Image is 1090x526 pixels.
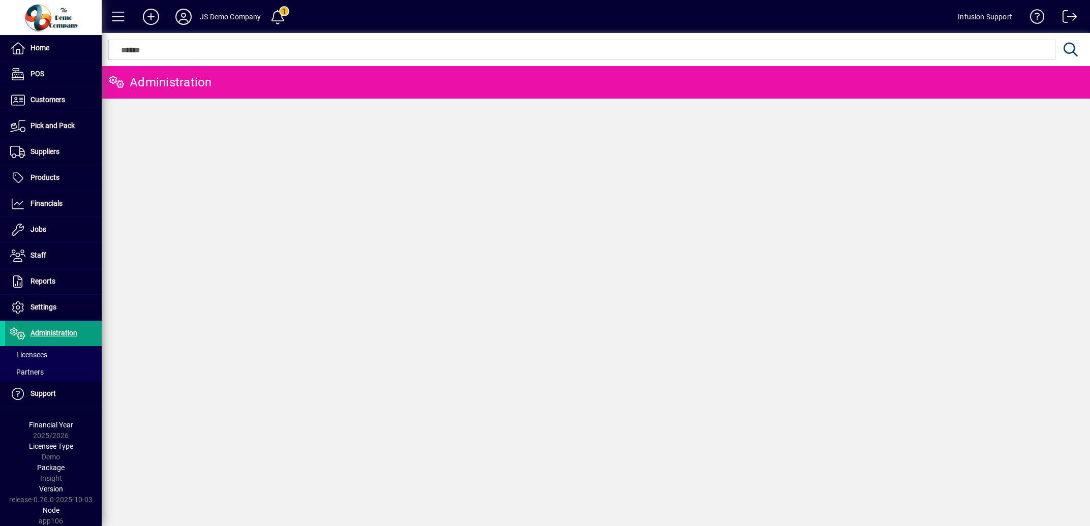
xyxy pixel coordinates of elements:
[5,165,102,191] a: Products
[200,9,261,25] div: JS Demo Company
[5,243,102,268] a: Staff
[10,368,44,376] span: Partners
[5,36,102,61] a: Home
[5,363,102,381] a: Partners
[31,96,65,104] span: Customers
[31,225,46,233] span: Jobs
[31,277,55,285] span: Reports
[43,506,59,514] span: Node
[31,147,59,156] span: Suppliers
[5,295,102,320] a: Settings
[167,8,200,26] button: Profile
[1022,2,1045,35] a: Knowledge Base
[1055,2,1077,35] a: Logout
[5,87,102,113] a: Customers
[109,74,212,90] div: Administration
[958,9,1012,25] div: Infusion Support
[31,389,56,397] span: Support
[29,442,73,450] span: Licensee Type
[5,113,102,139] a: Pick and Pack
[5,61,102,87] a: POS
[10,351,47,359] span: Licensees
[31,121,75,130] span: Pick and Pack
[31,199,63,207] span: Financials
[29,421,73,429] span: Financial Year
[5,269,102,294] a: Reports
[5,191,102,216] a: Financials
[31,70,44,78] span: POS
[31,44,49,52] span: Home
[135,8,167,26] button: Add
[31,173,59,181] span: Products
[39,485,63,493] span: Version
[5,217,102,242] a: Jobs
[5,139,102,165] a: Suppliers
[5,346,102,363] a: Licensees
[31,329,77,337] span: Administration
[31,251,46,259] span: Staff
[37,463,65,472] span: Package
[31,303,56,311] span: Settings
[5,381,102,407] a: Support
